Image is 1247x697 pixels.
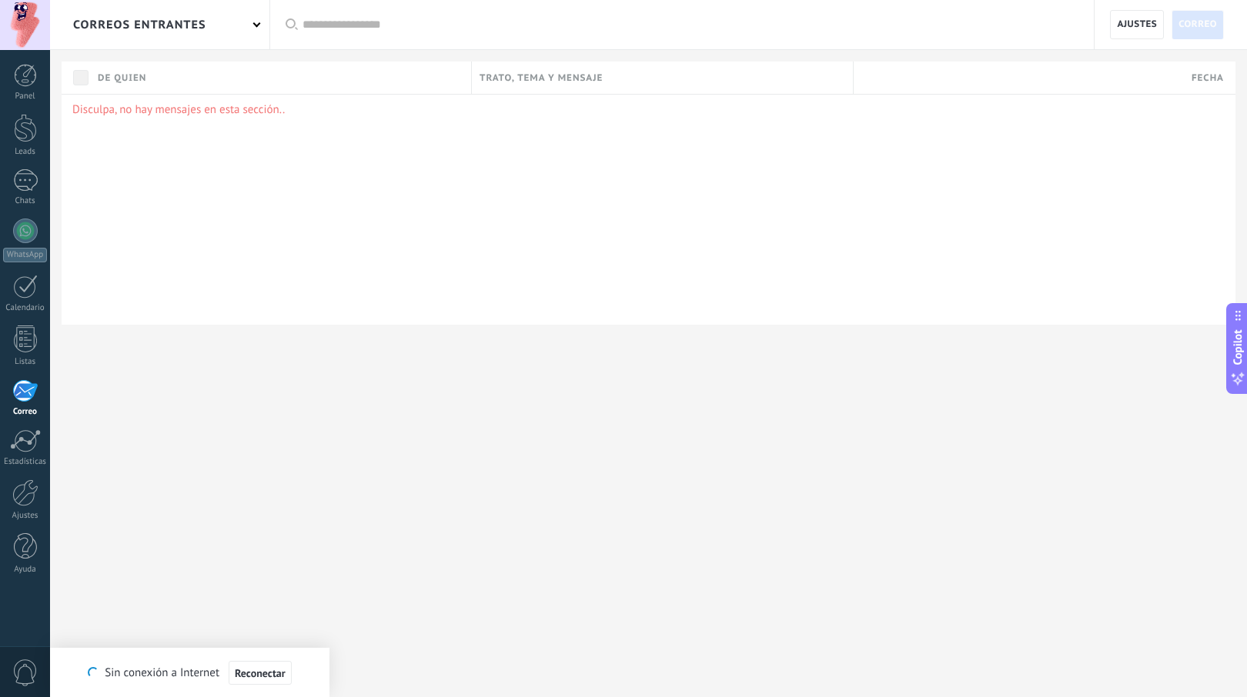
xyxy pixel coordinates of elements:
[235,668,286,679] span: Reconectar
[1178,11,1217,38] span: Correo
[3,511,48,521] div: Ajustes
[480,71,603,85] span: Trato, tema y mensaje
[3,147,48,157] div: Leads
[3,357,48,367] div: Listas
[3,457,48,467] div: Estadísticas
[1192,71,1224,85] span: Fecha
[3,248,47,262] div: WhatsApp
[3,407,48,417] div: Correo
[88,660,291,685] div: Sin conexión a Internet
[72,102,1225,117] p: Disculpa, no hay mensajes en esta sección..
[3,565,48,575] div: Ayuda
[3,92,48,102] div: Panel
[3,196,48,206] div: Chats
[98,71,146,85] span: De quien
[1172,10,1224,39] a: Correo
[3,303,48,313] div: Calendario
[1230,330,1245,365] span: Copilot
[229,661,292,685] button: Reconectar
[1117,11,1157,38] span: Ajustes
[1110,10,1164,39] a: Ajustes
